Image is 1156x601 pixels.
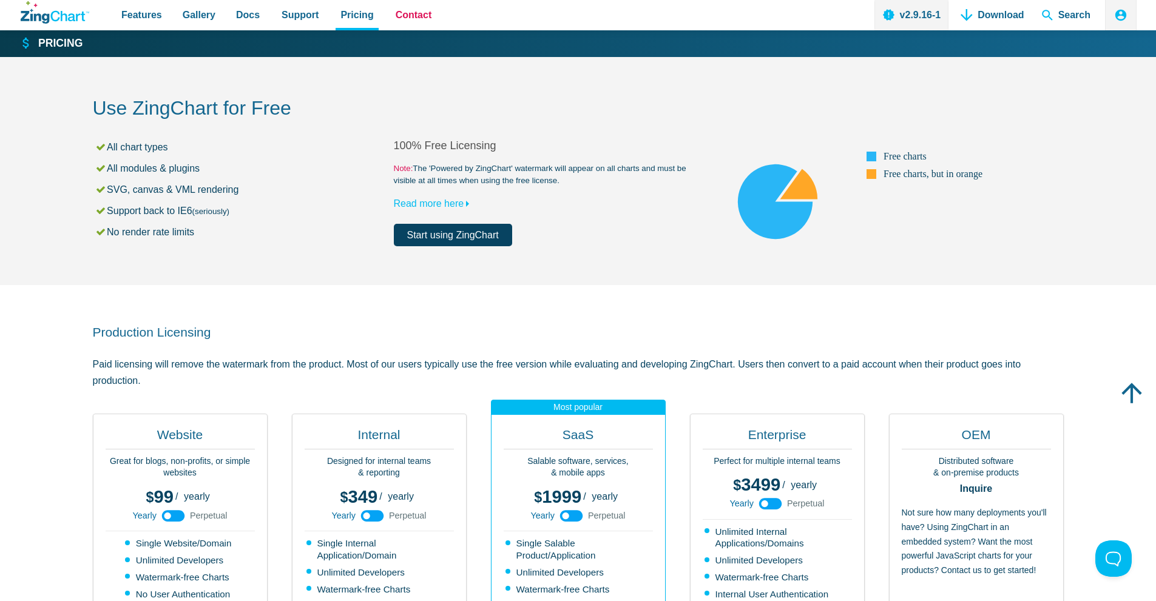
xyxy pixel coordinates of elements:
h2: Production Licensing [93,324,1064,340]
a: ZingChart Logo. Click to return to the homepage [21,1,89,24]
span: Support [282,7,319,23]
li: Watermark-free Charts [705,571,852,583]
span: / [379,492,382,502]
span: / [782,480,785,490]
span: Features [121,7,162,23]
span: yearly [592,491,618,502]
span: yearly [388,491,414,502]
span: Perpetual [389,511,427,520]
p: Distributed software & on-premise products [902,455,1051,479]
li: Watermark-free Charts [505,583,653,596]
li: Watermark-free Charts [306,583,454,596]
span: yearly [184,491,210,502]
a: Read more here [394,198,475,209]
li: Unlimited Developers [306,566,454,579]
h2: SaaS [504,426,653,449]
p: Salable software, services, & mobile apps [504,455,653,479]
li: No User Authentication [125,588,237,600]
span: 99 [146,487,174,506]
h2: Use ZingChart for Free [93,96,1064,123]
li: Internal User Authentication [705,588,852,600]
span: / [583,492,586,502]
li: Unlimited Internal Applications/Domains [705,526,852,550]
p: Great for blogs, non-profits, or simple websites [106,455,255,479]
span: Contact [396,7,432,23]
h2: Internal [305,426,454,449]
li: SVG, canvas & VML rendering [95,181,394,198]
li: All modules & plugins [95,160,394,176]
strong: Inquire [902,484,1051,494]
li: Single Internal Application/Domain [306,537,454,562]
li: Watermark-free Charts [125,571,237,583]
p: Paid licensing will remove the watermark from the product. Most of our users typically use the fr... [93,356,1064,389]
a: Pricing [21,36,83,51]
span: Yearly [729,499,753,508]
span: 1999 [534,487,581,506]
span: Docs [236,7,260,23]
li: No render rate limits [95,224,394,240]
span: / [175,492,178,502]
p: Designed for internal teams & reporting [305,455,454,479]
span: Perpetual [588,511,626,520]
span: 349 [340,487,377,506]
small: The 'Powered by ZingChart' watermark will appear on all charts and must be visible at all times w... [394,163,695,187]
span: Pricing [340,7,373,23]
a: Start using ZingChart [394,224,512,246]
li: Single Website/Domain [125,537,237,549]
li: Single Salable Product/Application [505,537,653,562]
li: Unlimited Developers [705,554,852,566]
h2: Enterprise [703,426,852,449]
strong: Pricing [38,38,83,49]
span: Yearly [530,511,554,520]
h2: 100% Free Licensing [394,139,695,153]
li: Unlimited Developers [505,566,653,579]
h2: Website [106,426,255,449]
span: Note: [394,164,413,173]
small: (seriously) [192,207,229,216]
span: Yearly [132,511,156,520]
span: Perpetual [787,499,825,508]
span: 3499 [733,475,780,494]
li: Support back to IE6 [95,203,394,219]
p: Perfect for multiple internal teams [703,455,852,468]
span: Gallery [183,7,215,23]
iframe: Toggle Customer Support [1095,540,1132,577]
span: yearly [791,480,817,490]
li: All chart types [95,139,394,155]
h2: OEM [902,426,1051,449]
span: Yearly [331,511,355,520]
span: Perpetual [190,511,228,520]
li: Unlimited Developers [125,554,237,566]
